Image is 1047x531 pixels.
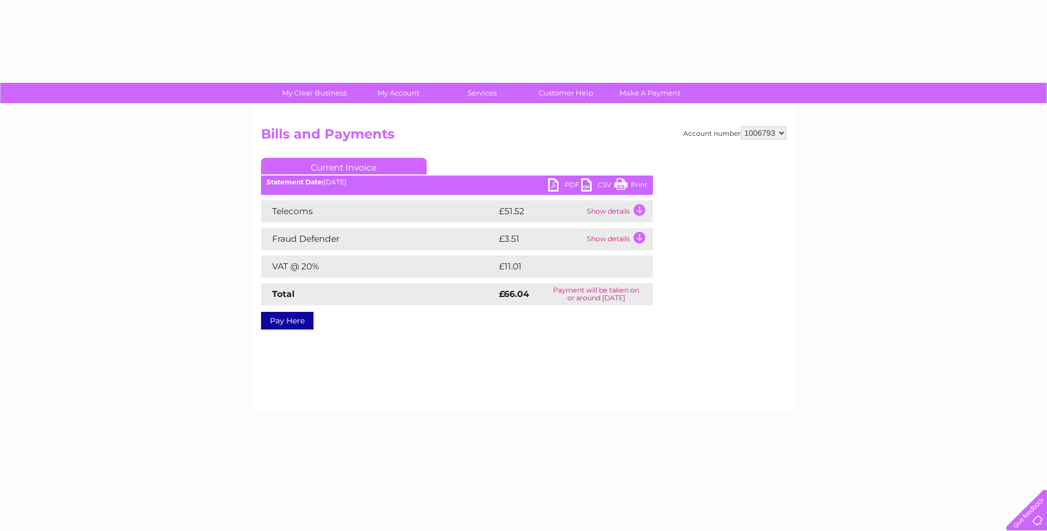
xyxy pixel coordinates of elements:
td: £3.51 [496,228,584,250]
b: Statement Date: [267,178,323,186]
div: [DATE] [261,178,653,186]
a: Customer Help [520,83,612,103]
strong: £66.04 [499,289,529,299]
td: £11.01 [496,256,627,278]
a: Current Invoice [261,158,427,174]
a: My Clear Business [269,83,360,103]
td: VAT @ 20% [261,256,496,278]
div: Account number [683,126,786,140]
a: CSV [581,178,614,194]
td: Payment will be taken on or around [DATE] [540,283,652,305]
td: Telecoms [261,200,496,222]
a: Print [614,178,647,194]
h2: Bills and Payments [261,126,786,147]
a: PDF [548,178,581,194]
td: Show details [584,200,653,222]
strong: Total [272,289,295,299]
td: Show details [584,228,653,250]
a: Make A Payment [604,83,695,103]
td: £51.52 [496,200,584,222]
a: My Account [353,83,444,103]
td: Fraud Defender [261,228,496,250]
a: Services [437,83,528,103]
a: Pay Here [261,312,313,330]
